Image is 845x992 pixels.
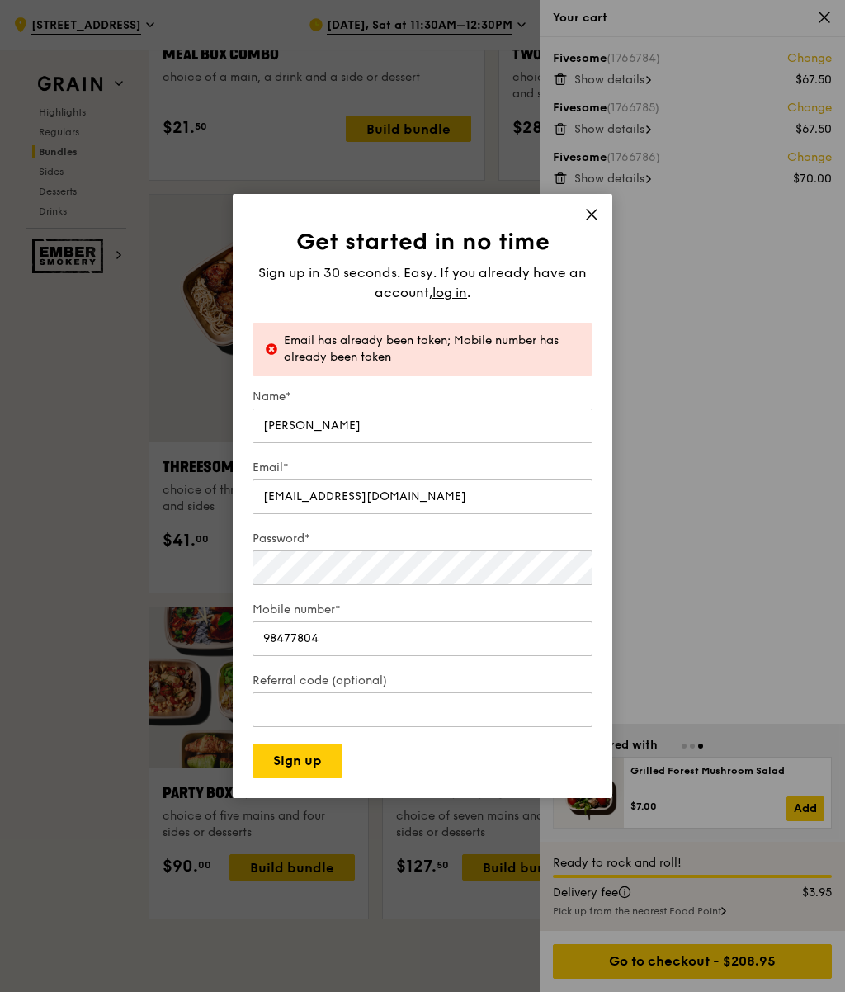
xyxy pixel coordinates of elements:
div: Email has already been taken; Mobile number has already been taken [284,333,579,366]
span: Sign up in 30 seconds. Easy. If you already have an account, [258,265,587,300]
span: . [467,285,470,300]
label: Password* [253,531,592,547]
h1: Get started in no time [253,227,592,257]
label: Email* [253,460,592,476]
label: Name* [253,389,592,405]
label: Referral code (optional) [253,673,592,689]
label: Mobile number* [253,602,592,618]
button: Sign up [253,744,342,778]
span: log in [432,283,467,303]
